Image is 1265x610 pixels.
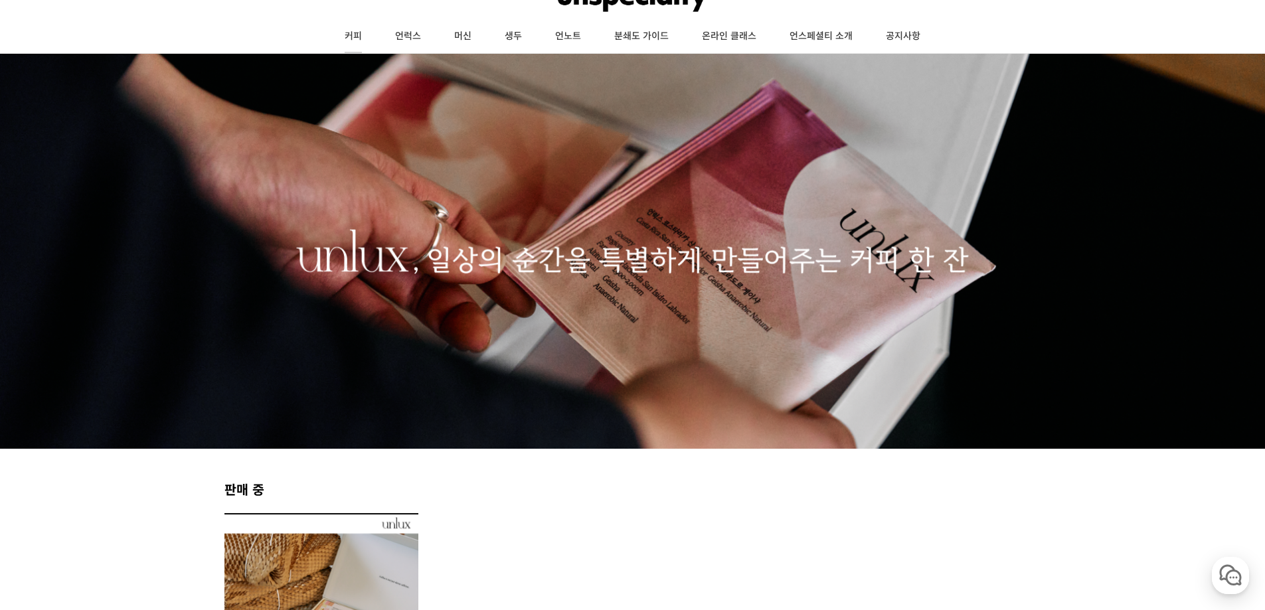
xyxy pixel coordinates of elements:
a: 언럭스 [379,20,438,53]
a: 홈 [4,421,88,454]
a: 언스페셜티 소개 [773,20,869,53]
a: 공지사항 [869,20,937,53]
span: 홈 [42,441,50,451]
a: 언노트 [539,20,598,53]
a: 온라인 클래스 [685,20,773,53]
a: 머신 [438,20,488,53]
h2: 판매 중 [224,479,1041,498]
a: 설정 [171,421,255,454]
a: 대화 [88,421,171,454]
span: 대화 [122,441,137,452]
a: 커피 [328,20,379,53]
a: 분쇄도 가이드 [598,20,685,53]
a: 생두 [488,20,539,53]
span: 설정 [205,441,221,451]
